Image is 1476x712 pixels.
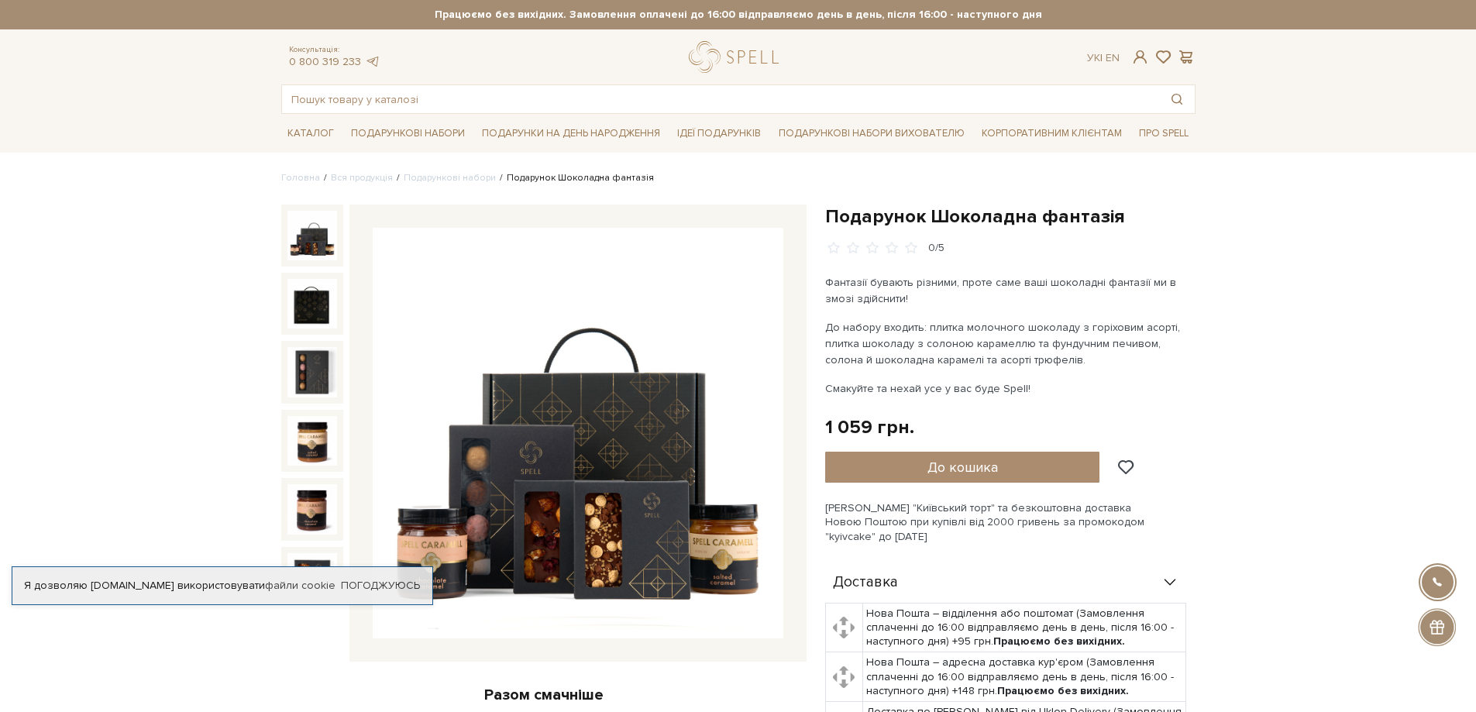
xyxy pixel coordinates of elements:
[825,319,1189,368] p: До набору входить: плитка молочного шоколаду з горіховим асорті, плитка шоколаду з солоною караме...
[1133,122,1195,146] a: Про Spell
[1087,51,1120,65] div: Ук
[287,484,337,534] img: Подарунок Шоколадна фантазія
[287,211,337,260] img: Подарунок Шоколадна фантазія
[281,122,340,146] a: Каталог
[282,85,1159,113] input: Пошук товару у каталозі
[997,684,1129,697] b: Працюємо без вихідних.
[671,122,767,146] a: Ідеї подарунків
[825,501,1196,544] div: [PERSON_NAME] "Київський торт" та безкоштовна доставка Новою Поштою при купівлі від 2000 гривень ...
[1106,51,1120,64] a: En
[265,579,335,592] a: файли cookie
[341,579,420,593] a: Погоджуюсь
[289,55,361,68] a: 0 800 319 233
[689,41,786,73] a: logo
[993,635,1125,648] b: Працюємо без вихідних.
[496,171,654,185] li: Подарунок Шоколадна фантазія
[12,579,432,593] div: Я дозволяю [DOMAIN_NAME] використовувати
[281,8,1196,22] strong: Працюємо без вихідних. Замовлення оплачені до 16:00 відправляємо день в день, після 16:00 - насту...
[825,205,1196,229] h1: Подарунок Шоколадна фантазія
[287,347,337,397] img: Подарунок Шоколадна фантазія
[287,279,337,328] img: Подарунок Шоколадна фантазія
[373,228,783,638] img: Подарунок Шоколадна фантазія
[772,120,971,146] a: Подарункові набори вихователю
[825,415,914,439] div: 1 059 грн.
[1159,85,1195,113] button: Пошук товару у каталозі
[863,652,1186,702] td: Нова Пошта – адресна доставка кур'єром (Замовлення сплаченні до 16:00 відправляємо день в день, п...
[928,241,944,256] div: 0/5
[281,685,807,705] div: Разом смачніше
[1100,51,1103,64] span: |
[833,576,898,590] span: Доставка
[365,55,380,68] a: telegram
[825,274,1189,307] p: Фантазії бувають різними, проте саме ваші шоколадні фантазії ми в змозі здійснити!
[331,172,393,184] a: Вся продукція
[345,122,471,146] a: Подарункові набори
[863,603,1186,652] td: Нова Пошта – відділення або поштомат (Замовлення сплаченні до 16:00 відправляємо день в день, піс...
[476,122,666,146] a: Подарунки на День народження
[289,45,380,55] span: Консультація:
[281,172,320,184] a: Головна
[975,120,1128,146] a: Корпоративним клієнтам
[404,172,496,184] a: Подарункові набори
[287,553,337,603] img: Подарунок Шоколадна фантазія
[825,380,1189,397] p: Смакуйте та нехай усе у вас буде Spell!
[825,452,1100,483] button: До кошика
[927,459,998,476] span: До кошика
[287,416,337,466] img: Подарунок Шоколадна фантазія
